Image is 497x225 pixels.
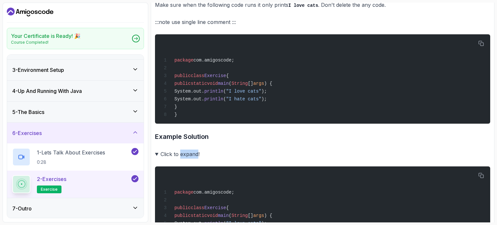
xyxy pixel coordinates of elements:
span: static [191,81,207,86]
h3: 5 - The Basics [12,108,44,116]
span: System.out. [174,96,204,102]
h3: Example Solution [155,131,490,142]
code: I love cats [288,3,318,8]
span: ( [223,96,226,102]
span: main [218,213,229,218]
span: [] [248,213,253,218]
span: com.amigoscode; [193,190,234,195]
span: package [174,58,193,63]
span: com.amigoscode; [193,58,234,63]
h2: Your Certificate is Ready! 🎉 [11,32,81,40]
span: Exercise [204,205,226,210]
button: 7-Outro [7,198,144,219]
span: String [231,81,248,86]
span: println [204,89,223,94]
summary: Click to expand! [155,150,490,159]
p: 2 - Exercises [37,175,66,183]
span: class [191,205,204,210]
span: args [253,81,264,86]
span: ); [261,96,267,102]
span: ( [229,213,231,218]
span: args [253,213,264,218]
span: package [174,190,193,195]
span: } [174,112,177,117]
span: public [174,81,191,86]
a: Dashboard [7,7,53,17]
button: 5-The Basics [7,102,144,122]
span: } [174,104,177,109]
p: Make sure when the following code runs it only prints . Don't delete the any code. [155,0,490,10]
span: ) { [264,81,272,86]
span: "I love cats" [226,89,261,94]
p: 1 - Lets Talk About Exercises [37,149,105,156]
button: 4-Up And Running With Java [7,81,144,101]
span: class [191,73,204,78]
button: 2-Exercisesexercise [12,175,138,193]
span: ( [229,81,231,86]
p: :::note use single line comment ::: [155,17,490,27]
button: 6-Exercises [7,123,144,143]
span: System.out. [174,89,204,94]
a: Your Certificate is Ready! 🎉Course Completed! [7,28,144,49]
span: String [231,213,248,218]
span: public [174,73,191,78]
span: void [207,81,218,86]
span: "I hate cats" [226,96,261,102]
span: ) { [264,213,272,218]
p: Course Completed! [11,40,81,45]
h3: 7 - Outro [12,205,32,212]
button: 1-Lets Talk About Exercises0:28 [12,148,138,166]
span: public [174,213,191,218]
span: exercise [41,187,58,192]
span: void [207,213,218,218]
h3: 4 - Up And Running With Java [12,87,82,95]
button: 3-Environment Setup [7,60,144,80]
span: { [226,73,229,78]
span: main [218,81,229,86]
span: println [204,96,223,102]
span: { [226,205,229,210]
h3: 3 - Environment Setup [12,66,64,74]
span: [] [248,81,253,86]
span: static [191,213,207,218]
span: ( [223,89,226,94]
h3: 6 - Exercises [12,129,42,137]
span: public [174,205,191,210]
span: Exercise [204,73,226,78]
p: 0:28 [37,159,105,165]
span: ); [261,89,267,94]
